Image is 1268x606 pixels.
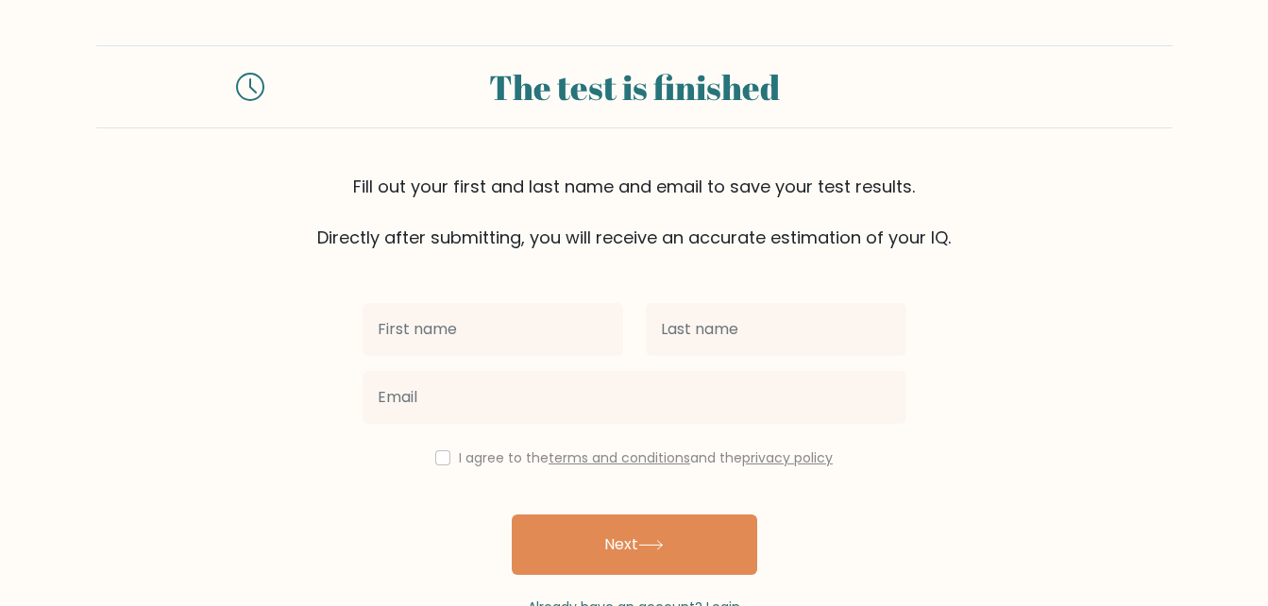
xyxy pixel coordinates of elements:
label: I agree to the and the [459,448,833,467]
input: Email [363,371,906,424]
button: Next [512,514,757,575]
div: Fill out your first and last name and email to save your test results. Directly after submitting,... [96,174,1173,250]
a: privacy policy [742,448,833,467]
input: Last name [646,303,906,356]
a: terms and conditions [549,448,690,467]
div: The test is finished [287,61,982,112]
input: First name [363,303,623,356]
